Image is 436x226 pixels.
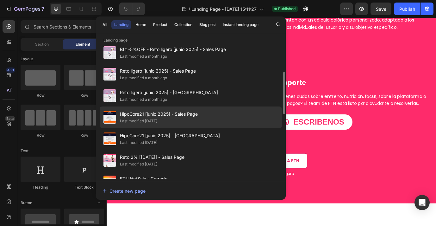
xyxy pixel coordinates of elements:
[6,68,15,73] div: 450
[199,69,368,81] h3: Soporte
[376,6,386,12] span: Save
[23,35,62,42] b: Recomposition:
[5,116,15,121] div: Beta
[371,3,391,15] button: Save
[94,198,104,208] span: Toggle open
[76,42,90,47] span: Element
[64,184,104,190] div: Text Block
[189,6,190,12] span: /
[120,75,167,81] div: Last modified a month ago
[11,35,19,42] i: self_improvement
[120,96,167,103] div: Last modified a month ago
[148,156,231,174] a: QUIERO MI ACCESO A FTN
[399,6,415,12] div: Publish
[11,14,19,22] i: fitness_center
[64,132,104,138] div: Row
[3,3,47,15] button: 7
[120,46,226,53] span: Bfit -5%OFF - Reto ligero [junio 2025] - Sales Page
[120,153,184,161] span: Reto 2% [[DATE]] - Sales Page
[94,146,104,156] span: Toggle open
[35,42,49,47] span: Section
[100,20,110,29] button: All
[192,111,283,129] a: ESCRIBENOS
[223,22,258,28] div: Instant landing page
[135,22,146,28] div: Home
[196,20,219,29] button: Blog post
[174,22,192,28] div: Collection
[111,20,131,29] button: Landing
[119,3,145,15] div: Undo/Redo
[23,35,158,42] p: trabaja el desarrollo de masa muscular...
[21,56,33,62] span: Layout
[133,20,149,29] button: Home
[22,14,181,29] p: incrementa masa muscular, aumenta tu fuerza y resistencia.
[94,54,104,64] span: Toggle open
[191,6,257,12] span: Landing Page - [DATE] 15:11:27
[120,132,220,139] span: HipoCore21 [junio 2025] - [GEOGRAPHIC_DATA]
[199,87,368,103] p: ¿Tienes dudas sobre entreno, nutrición, focus, sobre la plataforma o tus pagos? El team de FTN es...
[11,49,19,56] i: favorite
[23,49,36,55] b: Stay:
[120,53,167,60] div: Last modified a month ago
[120,67,196,75] span: Reto ligero [junio 2025] - Sales Page
[215,115,274,125] strong: ESCRIBENOS
[153,22,167,28] div: Product
[96,37,286,43] p: Landing page
[394,3,420,15] button: Publish
[102,184,279,197] button: Create new page
[11,0,19,8] i: local_fire_department
[23,0,35,7] b: Loss:
[220,20,261,29] button: Instant landing page
[150,20,170,29] button: Product
[11,87,181,111] p: Nos enfocamos no solo en las transformaciones físicas, sino también en la salud mental y emociona...
[120,118,157,124] div: Last modified [DATE]
[21,20,104,33] input: Search Sections & Elements
[120,89,218,96] span: Reto ligero [junio 2025] - [GEOGRAPHIC_DATA]
[21,132,60,138] div: Row
[199,22,216,28] div: Blog post
[64,93,104,98] div: Row
[21,184,60,190] div: Heading
[120,139,157,146] div: Last modified [DATE]
[22,14,47,21] b: Increase:
[21,93,60,98] div: Row
[103,188,146,194] div: Create new page
[103,22,107,28] div: All
[41,5,44,13] p: 7
[21,200,32,206] span: Button
[23,0,150,8] p: acelera la oxidación de grasa y reduce medidas.
[11,69,181,81] h3: Focus en la salud integral
[21,148,28,154] span: Text
[114,22,128,28] div: Landing
[120,161,157,167] div: Last modified [DATE]
[414,195,430,210] div: Open Intercom Messenger
[278,6,296,12] span: Published
[120,175,167,183] span: FTN HotSale - Cerrado
[23,49,121,56] p: mantén tu estilo de vida saludable...
[120,110,198,118] span: HipoCore21 [junio 2025] - Sales Page
[171,20,195,29] button: Collection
